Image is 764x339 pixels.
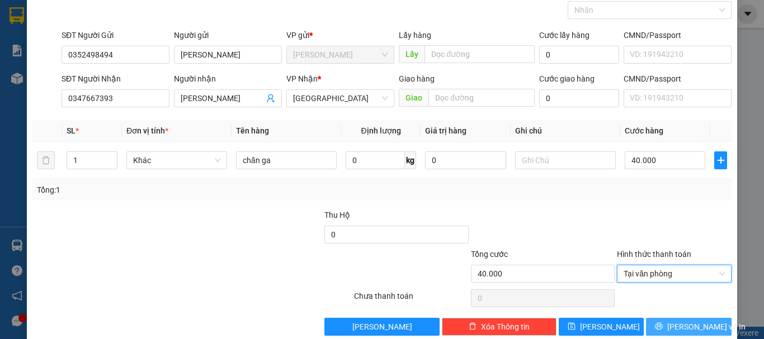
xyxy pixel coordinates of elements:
[361,126,400,135] span: Định lượng
[324,211,350,219] span: Thu Hộ
[425,126,466,135] span: Giá trị hàng
[293,46,388,63] span: Phan Thiết
[174,29,282,41] div: Người gửi
[511,120,620,142] th: Ghi chú
[625,126,663,135] span: Cước hàng
[174,73,282,85] div: Người nhận
[425,151,506,169] input: 0
[624,73,732,85] div: CMND/Passport
[236,126,269,135] span: Tên hàng
[624,265,725,282] span: Tại văn phòng
[425,45,535,63] input: Dọc đường
[62,29,169,41] div: SĐT Người Gửi
[126,126,168,135] span: Đơn vị tính
[617,250,691,259] label: Hình thức thanh toán
[580,321,640,333] span: [PERSON_NAME]
[399,89,428,107] span: Giao
[442,318,557,336] button: deleteXóa Thông tin
[37,151,55,169] button: delete
[133,152,220,169] span: Khác
[286,74,318,83] span: VP Nhận
[62,73,169,85] div: SĐT Người Nhận
[405,151,416,169] span: kg
[715,156,727,165] span: plus
[624,29,732,41] div: CMND/Passport
[714,151,727,169] button: plus
[469,322,477,331] span: delete
[655,322,663,331] span: printer
[399,31,431,40] span: Lấy hàng
[352,321,412,333] span: [PERSON_NAME]
[399,45,425,63] span: Lấy
[353,290,470,309] div: Chưa thanh toán
[266,94,275,103] span: user-add
[539,46,619,64] input: Cước lấy hàng
[37,184,296,196] div: Tổng: 1
[481,321,530,333] span: Xóa Thông tin
[471,250,508,259] span: Tổng cước
[65,55,228,86] h1: Gửi: 0564 093 507
[324,318,439,336] button: [PERSON_NAME]
[646,318,732,336] button: printer[PERSON_NAME] và In
[65,33,266,55] h1: VP [PERSON_NAME]
[539,31,589,40] label: Cước lấy hàng
[559,318,644,336] button: save[PERSON_NAME]
[515,151,616,169] input: Ghi Chú
[236,151,337,169] input: VD: Bàn, Ghế
[293,90,388,107] span: Đà Lạt
[428,89,535,107] input: Dọc đường
[30,9,147,27] b: An Phú Travel
[568,322,576,331] span: save
[667,321,746,333] span: [PERSON_NAME] và In
[399,74,435,83] span: Giao hàng
[286,29,394,41] div: VP gửi
[67,126,76,135] span: SL
[539,74,595,83] label: Cước giao hàng
[539,89,619,107] input: Cước giao hàng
